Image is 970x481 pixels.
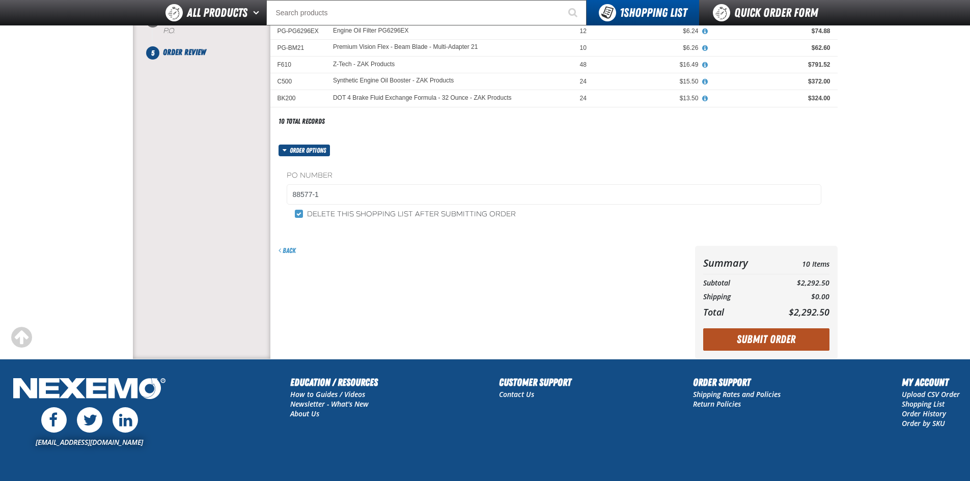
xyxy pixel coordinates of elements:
[902,418,945,428] a: Order by SKU
[902,389,960,399] a: Upload CSV Order
[703,290,769,304] th: Shipping
[270,22,326,39] td: PG-PG6296EX
[902,399,945,409] a: Shopping List
[712,77,830,86] div: $372.00
[295,210,303,218] input: Delete this shopping list after submitting order
[580,27,587,35] span: 12
[620,6,687,20] span: Shopping List
[36,437,143,447] a: [EMAIL_ADDRESS][DOMAIN_NAME]
[712,27,830,35] div: $74.88
[712,61,830,69] div: $791.52
[153,46,270,59] li: Order Review. Step 5 of 5. Not Completed
[333,44,478,51] a: Premium Vision Flex - Beam Blade - Multi-Adapter 21
[153,14,270,46] li: Payment. Step 4 of 5. Completed
[333,95,512,102] a: DOT 4 Brake Fluid Exchange Formula - 32 Ounce - ZAK Products
[902,409,946,418] a: Order History
[693,389,781,399] a: Shipping Rates and Policies
[620,6,624,20] strong: 1
[499,389,534,399] a: Contact Us
[769,290,829,304] td: $0.00
[698,61,711,70] button: View All Prices for Z-Tech - ZAK Products
[601,94,698,102] div: $13.50
[698,27,711,36] button: View All Prices for Engine Oil Filter PG6296EX
[187,4,247,22] span: All Products
[902,375,960,390] h2: My Account
[693,399,741,409] a: Return Policies
[789,306,829,318] span: $2,292.50
[270,90,326,107] td: BK200
[580,44,587,51] span: 10
[769,276,829,290] td: $2,292.50
[287,171,821,181] label: PO Number
[601,77,698,86] div: $15.50
[290,389,365,399] a: How to Guides / Videos
[601,27,698,35] div: $6.24
[580,95,587,102] span: 24
[270,39,326,56] td: PG-BM21
[698,77,711,87] button: View All Prices for Synthetic Engine Oil Booster - ZAK Products
[163,26,270,36] div: P.O.
[698,44,711,53] button: View All Prices for Premium Vision Flex - Beam Blade - Multi-Adapter 21
[279,145,330,156] button: Order options
[146,46,159,60] span: 5
[712,94,830,102] div: $324.00
[333,77,454,84] a: Synthetic Engine Oil Booster - ZAK Products
[290,399,369,409] a: Newsletter - What's New
[703,254,769,272] th: Summary
[601,44,698,52] div: $6.26
[580,61,587,68] span: 48
[270,73,326,90] td: C500
[712,44,830,52] div: $62.60
[295,210,516,219] label: Delete this shopping list after submitting order
[279,117,325,126] div: 10 total records
[290,409,319,418] a: About Us
[163,47,206,57] span: Order Review
[10,326,33,349] div: Scroll to the top
[333,61,395,68] a: Z-Tech - ZAK Products
[290,375,378,390] h2: Education / Resources
[333,27,409,34] a: Engine Oil Filter PG6296EX
[703,304,769,320] th: Total
[499,375,571,390] h2: Customer Support
[698,94,711,103] button: View All Prices for DOT 4 Brake Fluid Exchange Formula - 32 Ounce - ZAK Products
[693,375,781,390] h2: Order Support
[290,145,330,156] span: Order options
[580,78,587,85] span: 24
[10,375,169,405] img: Nexemo Logo
[270,56,326,73] td: F610
[703,276,769,290] th: Subtotal
[279,246,296,254] a: Back
[769,254,829,272] td: 10 Items
[601,61,698,69] div: $16.49
[703,328,829,351] button: Submit Order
